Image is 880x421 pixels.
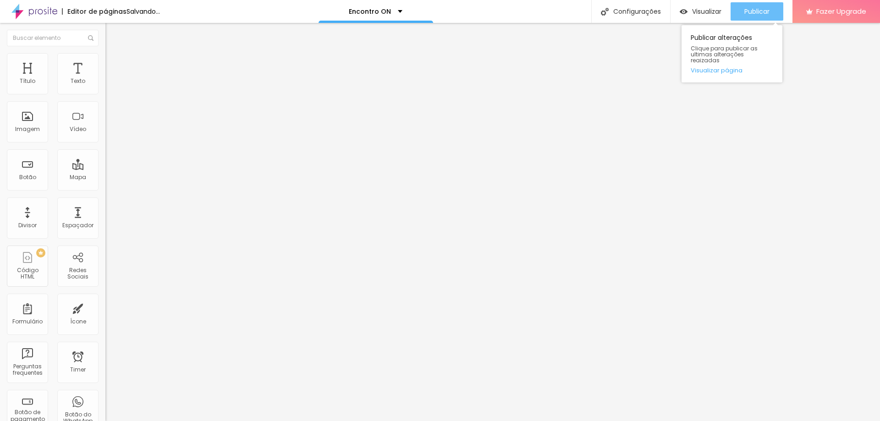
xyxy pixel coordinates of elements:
[9,363,45,377] div: Perguntas frequentes
[680,8,687,16] img: view-1.svg
[71,78,85,84] div: Texto
[744,8,770,15] span: Publicar
[816,7,866,15] span: Fazer Upgrade
[126,8,160,15] div: Salvando...
[70,318,86,325] div: Ícone
[88,35,93,41] img: Icone
[671,2,731,21] button: Visualizar
[15,126,40,132] div: Imagem
[682,25,782,82] div: Publicar alterações
[70,174,86,180] div: Mapa
[691,67,773,73] a: Visualizar página
[70,366,86,373] div: Timer
[692,8,721,15] span: Visualizar
[9,267,45,280] div: Código HTML
[12,318,43,325] div: Formulário
[20,78,35,84] div: Título
[62,222,93,229] div: Espaçador
[18,222,37,229] div: Divisor
[601,8,609,16] img: Icone
[349,8,391,15] p: Encontro ON
[70,126,86,132] div: Vídeo
[105,23,880,421] iframe: Editor
[7,30,99,46] input: Buscar elemento
[60,267,96,280] div: Redes Sociais
[731,2,783,21] button: Publicar
[62,8,126,15] div: Editor de páginas
[19,174,36,180] div: Botão
[691,45,773,64] span: Clique para publicar as ultimas alterações reaizadas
